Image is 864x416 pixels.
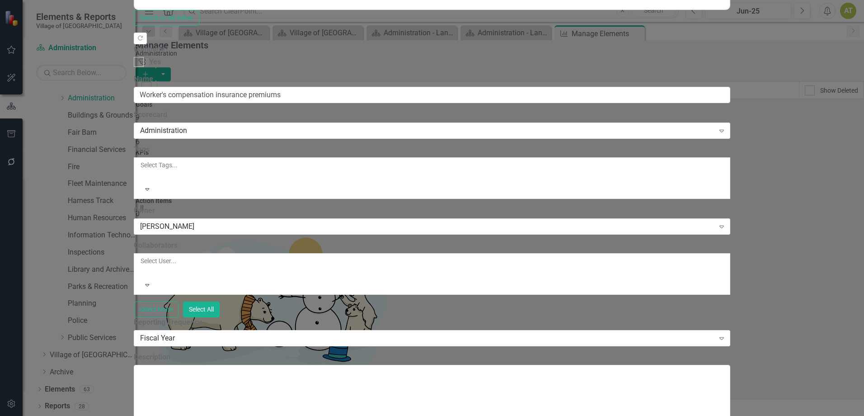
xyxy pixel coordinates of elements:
button: Select All [183,302,220,317]
div: Fiscal Year [140,333,714,343]
div: Yes [149,57,161,67]
label: Reporting Frequency [134,317,730,328]
label: Scorecard [134,110,730,120]
label: Description [134,352,730,363]
button: Switch to old editor [134,10,199,26]
div: Select Tags... [141,161,723,170]
div: Administration [140,126,714,136]
button: Select None [134,302,178,317]
label: Name [134,74,730,85]
label: Tags [134,145,730,155]
label: Collaborators [134,241,730,251]
label: Complete? [134,44,730,55]
input: KPI Name [134,87,730,104]
div: Select User... [141,256,723,265]
div: [PERSON_NAME] [140,222,714,232]
label: Owner [134,206,730,216]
